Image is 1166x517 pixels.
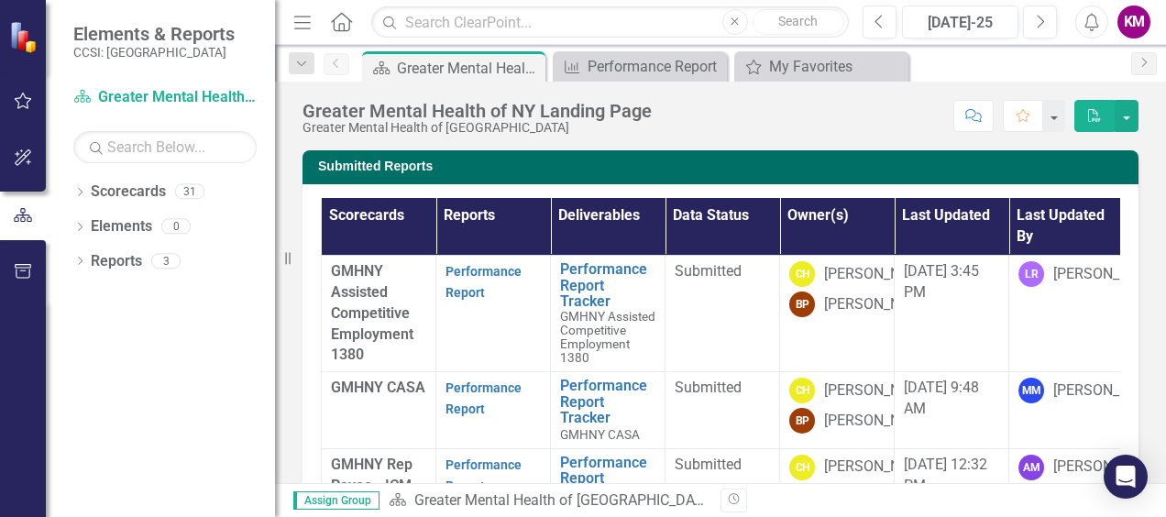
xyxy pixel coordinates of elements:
div: My Favorites [769,55,904,78]
div: [PERSON_NAME] [1053,264,1163,285]
a: Reports [91,251,142,272]
span: GMHNY Assisted Competitive Employment 1380 [560,309,655,365]
span: Submitted [675,379,742,396]
td: Double-Click to Edit [665,256,780,372]
div: [DATE]-25 [908,12,1012,34]
span: GMHNY Assisted Competitive Employment 1380 [331,262,413,363]
span: GMHNY CASA [331,379,425,396]
div: [PERSON_NAME] [824,411,934,432]
div: AM [1018,455,1044,480]
div: LR [1018,261,1044,287]
a: Greater Mental Health of [GEOGRAPHIC_DATA] [73,87,257,108]
div: [DATE] 3:45 PM [904,261,999,303]
div: [DATE] 9:48 AM [904,378,999,420]
div: CH [789,261,815,287]
span: Submitted [675,262,742,280]
a: Performance Report [445,264,522,300]
td: Double-Click to Edit Right Click for Context Menu [551,256,665,372]
span: Search [778,14,818,28]
span: Submitted [675,456,742,473]
div: Performance Report [588,55,722,78]
div: CH [789,378,815,403]
button: KM [1117,5,1150,38]
div: CH [789,455,815,480]
img: ClearPoint Strategy [9,21,41,53]
div: 31 [175,184,204,200]
input: Search Below... [73,131,257,163]
div: 3 [151,253,181,269]
button: Search [753,9,844,35]
div: [PERSON_NAME] [824,456,934,478]
a: Performance Report [445,380,522,416]
h3: Submitted Reports [318,159,1129,173]
span: Elements & Reports [73,23,235,45]
a: Scorecards [91,181,166,203]
span: Assign Group [293,491,379,510]
div: [PERSON_NAME] [824,264,934,285]
a: Performance Report [557,55,722,78]
small: CCSI: [GEOGRAPHIC_DATA] [73,45,235,60]
div: BP [789,291,815,317]
div: Open Intercom Messenger [1104,455,1148,499]
div: » [389,490,707,511]
div: [DATE] 12:32 PM [904,455,999,497]
div: 0 [161,219,191,235]
div: [PERSON_NAME] [1053,380,1163,401]
div: Greater Mental Health of [GEOGRAPHIC_DATA] [302,121,652,135]
div: Greater Mental Health of NY Landing Page [302,101,652,121]
a: Performance Report Tracker [560,378,655,426]
a: Elements [91,216,152,237]
a: Performance Report [445,457,522,493]
a: My Favorites [739,55,904,78]
div: [PERSON_NAME] [824,294,934,315]
a: Performance Report Tracker [560,261,655,310]
div: [PERSON_NAME] [1053,456,1163,478]
div: BP [789,408,815,434]
button: [DATE]-25 [902,5,1018,38]
div: MM [1018,378,1044,403]
td: Double-Click to Edit Right Click for Context Menu [551,372,665,448]
input: Search ClearPoint... [371,6,849,38]
span: GMHNY CASA [560,427,640,442]
a: Greater Mental Health of [GEOGRAPHIC_DATA] [414,491,715,509]
div: [PERSON_NAME] [824,380,934,401]
td: Double-Click to Edit [665,372,780,448]
a: Performance Report Tracker [560,455,655,503]
div: Greater Mental Health of NY Landing Page [397,57,541,80]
